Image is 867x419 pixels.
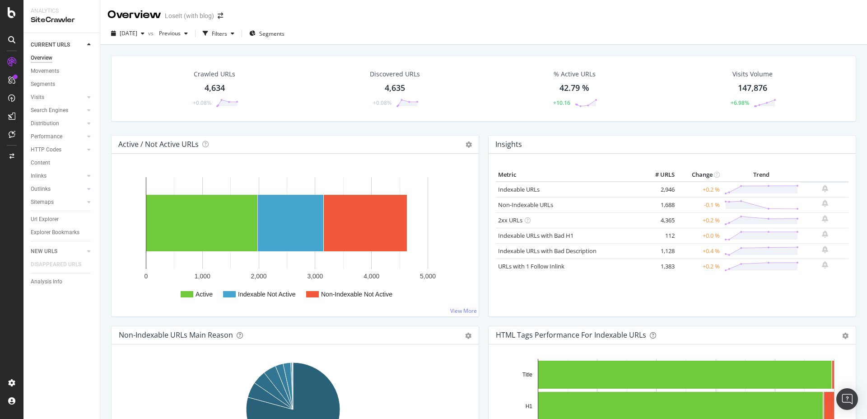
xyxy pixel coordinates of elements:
div: Movements [31,66,59,76]
div: Analytics [31,7,93,15]
td: 2,946 [641,182,677,198]
a: Explorer Bookmarks [31,228,93,237]
th: # URLS [641,168,677,182]
td: 112 [641,228,677,243]
div: Inlinks [31,171,47,181]
td: +0.2 % [677,182,722,198]
a: Search Engines [31,106,84,115]
div: Segments [31,80,55,89]
a: Movements [31,66,93,76]
div: +6.98% [731,99,749,107]
text: Non-Indexable Not Active [321,291,392,298]
a: Inlinks [31,171,84,181]
button: Segments [246,26,288,41]
a: Outlinks [31,184,84,194]
a: Analysis Info [31,277,93,287]
i: Options [466,141,472,148]
a: Indexable URLs with Bad Description [498,247,597,255]
a: URLs with 1 Follow Inlink [498,262,564,270]
a: Url Explorer [31,215,93,224]
div: Filters [212,30,227,38]
a: Non-Indexable URLs [498,201,553,209]
a: Content [31,158,93,168]
h4: Active / Not Active URLs [118,138,199,151]
div: Performance [31,132,62,141]
td: 1,688 [641,197,677,212]
div: +0.08% [193,99,211,107]
button: Previous [155,26,191,41]
div: Explorer Bookmarks [31,228,79,237]
a: CURRENT URLS [31,40,84,50]
text: 5,000 [420,273,436,280]
div: HTML Tags Performance for Indexable URLs [496,330,646,339]
a: Sitemaps [31,198,84,207]
div: Url Explorer [31,215,59,224]
text: 1,000 [195,273,210,280]
span: Previous [155,29,181,37]
div: bell-plus [822,185,828,192]
div: DISAPPEARED URLS [31,260,81,269]
div: Crawled URLs [194,70,235,79]
div: 147,876 [738,82,767,94]
div: HTTP Codes [31,145,61,155]
th: Change [677,168,722,182]
text: 4,000 [364,273,379,280]
div: % Active URLs [554,70,596,79]
div: +10.16 [553,99,570,107]
div: Non-Indexable URLs Main Reason [119,330,233,339]
button: [DATE] [107,26,148,41]
th: Metric [496,168,641,182]
a: Performance [31,132,84,141]
td: 1,383 [641,259,677,274]
text: H1 [526,403,533,410]
a: Indexable URLs [498,185,540,193]
div: Visits [31,93,44,102]
a: HTTP Codes [31,145,84,155]
div: gear [842,333,848,339]
div: bell-plus [822,246,828,253]
div: 4,635 [385,82,405,94]
div: bell-plus [822,200,828,207]
div: arrow-right-arrow-left [218,13,223,19]
div: Content [31,158,50,168]
td: +0.0 % [677,228,722,243]
a: DISAPPEARED URLS [31,260,90,269]
text: Title [522,372,533,378]
text: 0 [144,273,148,280]
div: bell-plus [822,231,828,238]
div: Search Engines [31,106,68,115]
div: CURRENT URLS [31,40,70,50]
div: Visits Volume [732,70,773,79]
div: bell-plus [822,215,828,222]
td: 4,365 [641,212,677,228]
div: Discovered URLs [370,70,420,79]
svg: A chart. [119,168,471,309]
th: Trend [722,168,801,182]
a: 2xx URLs [498,216,522,224]
td: -0.1 % [677,197,722,212]
td: +0.2 % [677,212,722,228]
div: 4,634 [205,82,225,94]
div: +0.08% [373,99,392,107]
text: 3,000 [307,273,323,280]
div: NEW URLS [31,247,57,256]
div: Overview [31,53,52,63]
div: LoseIt (with blog) [165,11,214,20]
h4: Insights [495,138,522,151]
a: Indexable URLs with Bad H1 [498,231,573,240]
div: Overview [107,7,161,23]
td: +0.4 % [677,243,722,259]
div: Distribution [31,119,59,128]
div: bell-plus [822,261,828,268]
span: 2025 Sep. 2nd [120,29,137,37]
div: SiteCrawler [31,15,93,25]
div: Open Intercom Messenger [836,388,858,410]
a: Distribution [31,119,84,128]
span: vs [148,29,155,37]
span: Segments [259,30,284,38]
div: Outlinks [31,184,51,194]
a: Visits [31,93,84,102]
div: Sitemaps [31,198,54,207]
a: NEW URLS [31,247,84,256]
